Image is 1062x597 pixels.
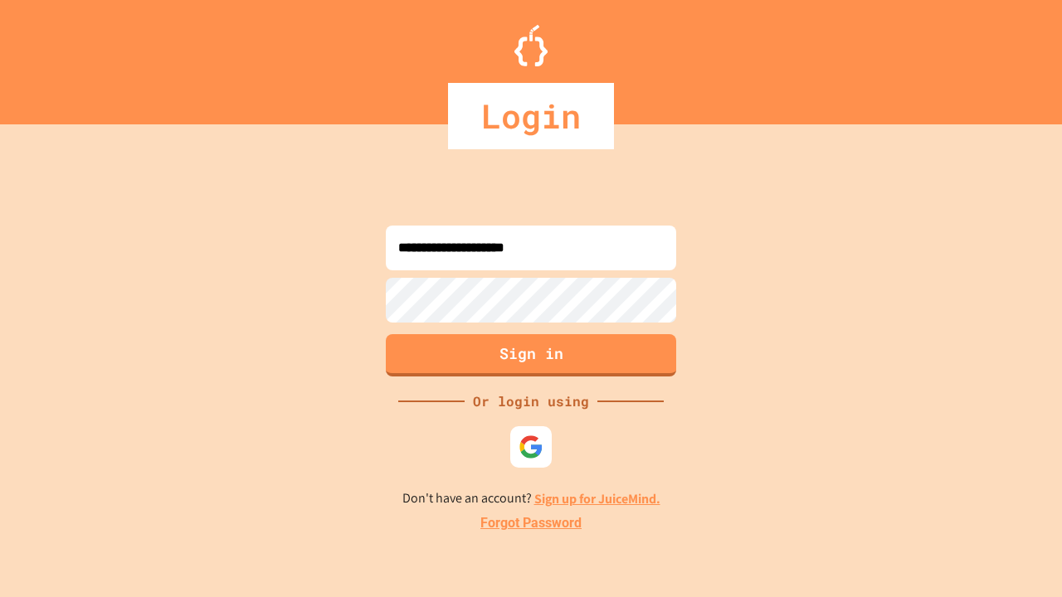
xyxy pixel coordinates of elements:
div: Or login using [465,391,597,411]
button: Sign in [386,334,676,376]
img: Logo.svg [514,25,548,66]
img: google-icon.svg [519,434,543,459]
a: Sign up for JuiceMind. [534,490,660,507]
p: Don't have an account? [402,488,660,509]
div: Login [448,83,614,149]
a: Forgot Password [480,513,582,533]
